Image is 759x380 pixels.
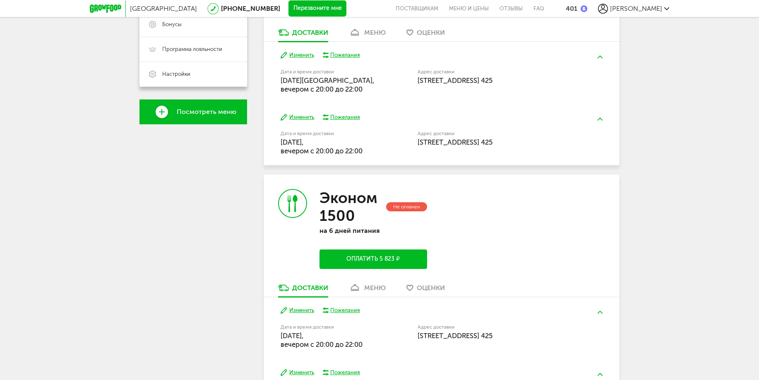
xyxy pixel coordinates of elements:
a: Настройки [139,62,247,87]
div: Пожелания [330,51,360,59]
img: arrow-up-green.5eb5f82.svg [598,56,603,58]
a: Доставки [274,28,332,41]
span: [DATE], вечером c 20:00 до 22:00 [281,332,363,349]
div: Доставки [292,284,328,292]
a: Бонусы [139,12,247,37]
div: меню [364,284,386,292]
a: Посмотреть меню [139,99,247,124]
span: [DATE], вечером c 20:00 до 22:00 [281,138,363,155]
button: Перезвоните мне [288,0,346,17]
a: меню [345,28,390,41]
button: Пожелания [322,307,360,314]
button: Изменить [281,51,314,59]
label: Адрес доставки [418,325,572,329]
span: Настройки [162,70,190,78]
span: [STREET_ADDRESS] 425 [418,76,492,85]
span: Программа лояльности [162,46,222,53]
span: [STREET_ADDRESS] 425 [418,138,492,146]
label: Адрес доставки [418,131,572,136]
a: [PHONE_NUMBER] [221,5,280,12]
a: Оценки [402,283,449,297]
button: Изменить [281,307,314,315]
label: Дата и время доставки [281,325,375,329]
span: Бонусы [162,21,182,28]
label: Дата и время доставки [281,70,375,74]
label: Адрес доставки [418,70,572,74]
div: 401 [566,5,577,12]
div: Пожелания [330,307,360,314]
a: меню [345,283,390,297]
a: Оценки [402,28,449,41]
a: Доставки [274,283,332,297]
button: Пожелания [322,51,360,59]
span: [STREET_ADDRESS] 425 [418,332,492,340]
div: Доставки [292,29,328,36]
span: [PERSON_NAME] [610,5,662,12]
button: Пожелания [322,114,360,121]
span: Оценки [417,284,445,292]
p: на 6 дней питания [319,227,427,235]
button: Изменить [281,114,314,121]
button: Изменить [281,369,314,377]
div: Пожелания [330,369,360,376]
span: [GEOGRAPHIC_DATA] [130,5,197,12]
img: arrow-up-green.5eb5f82.svg [598,311,603,314]
span: Посмотреть меню [177,108,236,116]
span: Оценки [417,29,445,36]
h3: Эконом 1500 [319,189,384,225]
button: Оплатить 5 823 ₽ [319,249,427,269]
img: arrow-up-green.5eb5f82.svg [598,118,603,121]
a: Программа лояльности [139,37,247,62]
img: bonus_b.cdccf46.png [581,5,587,12]
div: Не оплачен [386,202,427,212]
span: [DATE][GEOGRAPHIC_DATA], вечером c 20:00 до 22:00 [281,76,375,93]
img: arrow-up-green.5eb5f82.svg [598,373,603,376]
div: меню [364,29,386,36]
label: Дата и время доставки [281,131,375,136]
div: Пожелания [330,114,360,121]
button: Пожелания [322,369,360,376]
